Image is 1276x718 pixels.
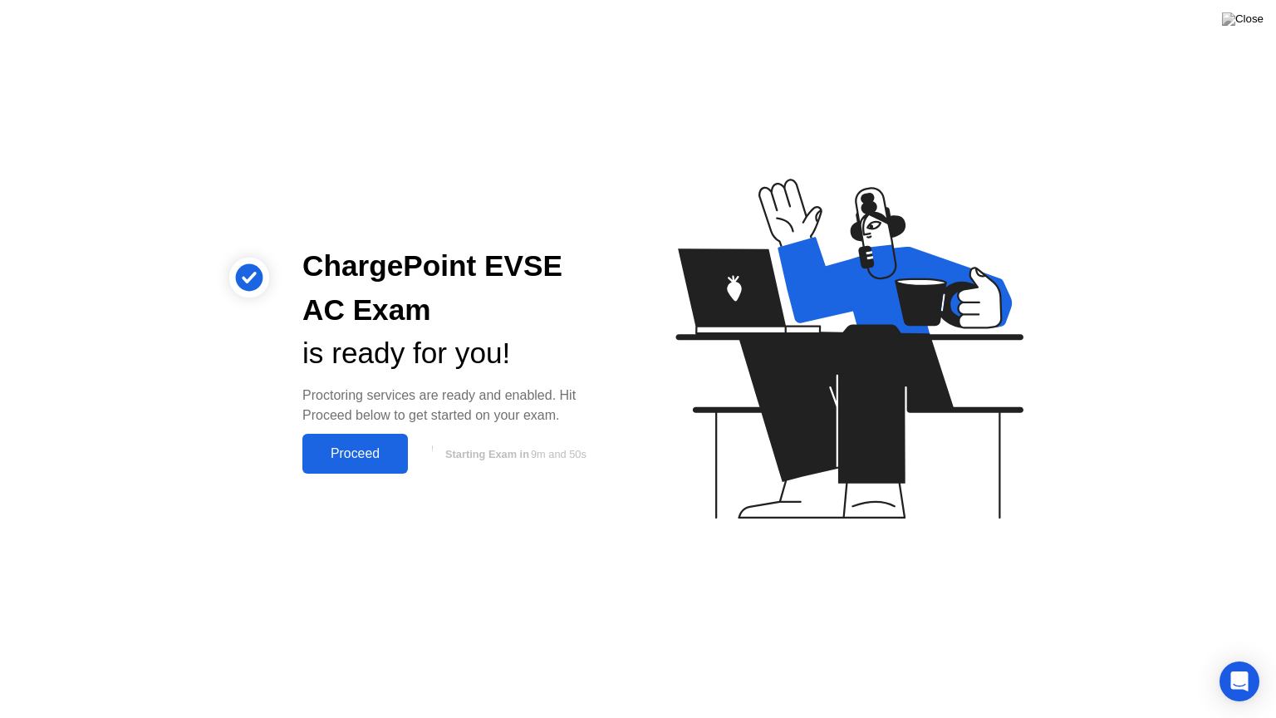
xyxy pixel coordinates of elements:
div: is ready for you! [302,332,611,376]
img: Close [1222,12,1264,26]
div: Proctoring services are ready and enabled. Hit Proceed below to get started on your exam. [302,386,611,425]
span: 9m and 50s [531,448,586,460]
div: Proceed [307,446,403,461]
button: Proceed [302,434,408,474]
button: Starting Exam in9m and 50s [416,438,611,470]
div: ChargePoint EVSE AC Exam [302,244,611,332]
div: Open Intercom Messenger [1220,661,1259,701]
